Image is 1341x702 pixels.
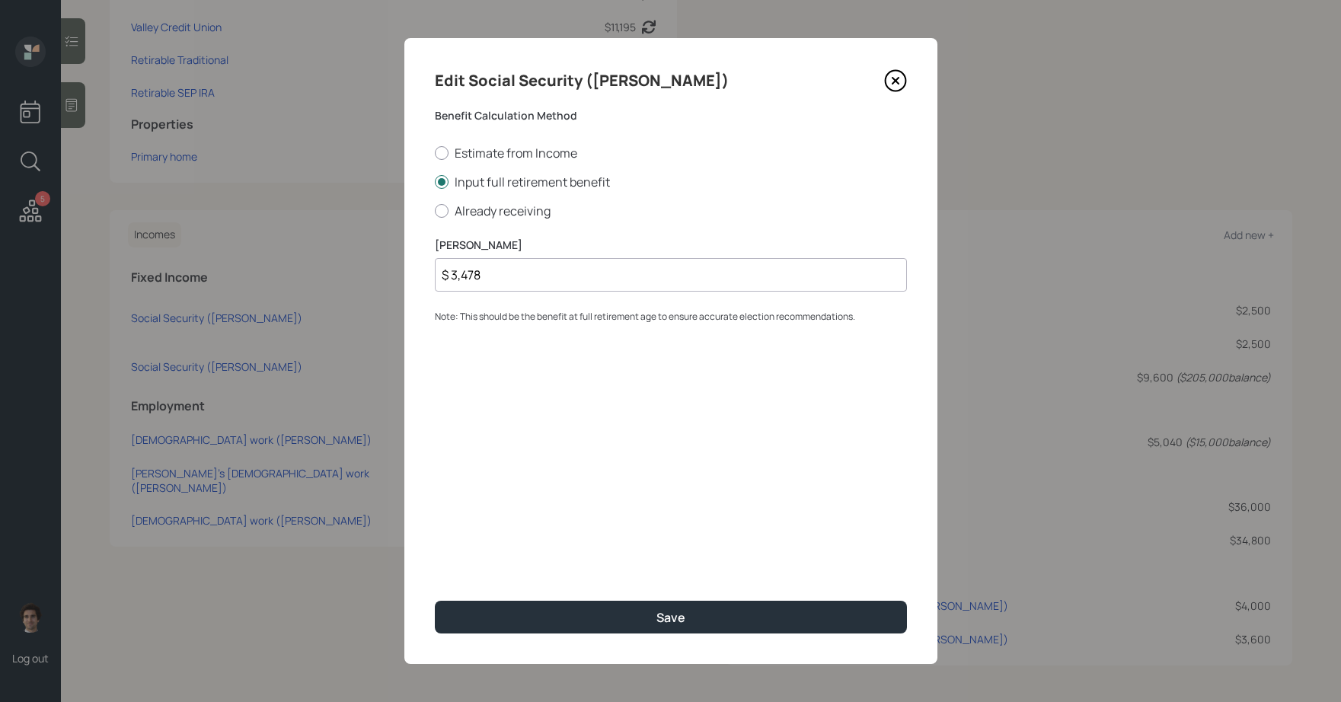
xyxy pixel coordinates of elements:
[435,145,907,161] label: Estimate from Income
[435,69,729,93] h4: Edit Social Security ([PERSON_NAME])
[435,310,907,324] div: Note: This should be the benefit at full retirement age to ensure accurate election recommendations.
[435,601,907,633] button: Save
[435,108,907,123] label: Benefit Calculation Method
[435,238,907,253] label: [PERSON_NAME]
[656,609,685,626] div: Save
[435,174,907,190] label: Input full retirement benefit
[435,203,907,219] label: Already receiving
